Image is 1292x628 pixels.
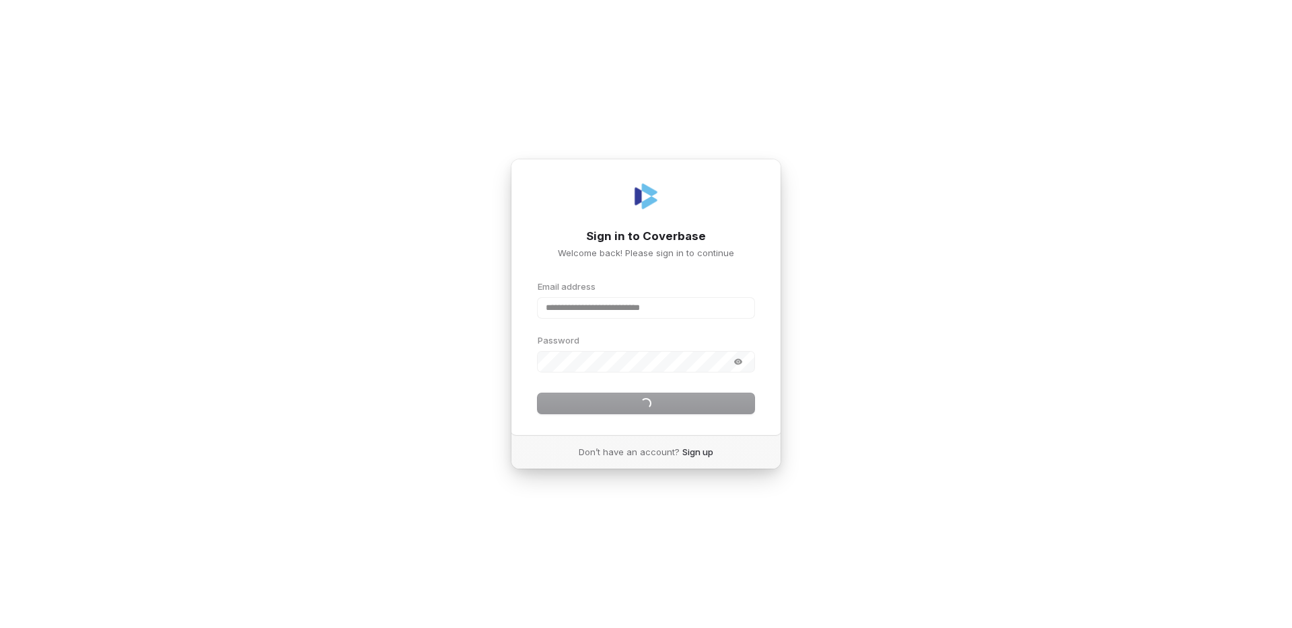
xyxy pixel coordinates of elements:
img: Coverbase [630,180,662,212]
a: Sign up [682,446,713,458]
h1: Sign in to Coverbase [538,229,754,245]
span: Don’t have an account? [579,446,680,458]
p: Welcome back! Please sign in to continue [538,247,754,259]
button: Show password [725,354,752,370]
